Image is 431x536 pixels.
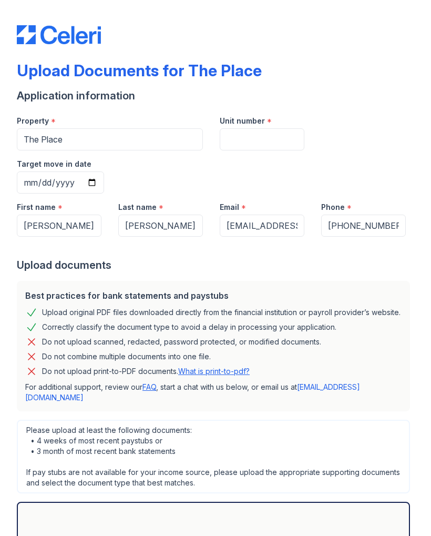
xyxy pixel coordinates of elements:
[17,116,49,126] label: Property
[42,350,211,363] div: Do not combine multiple documents into one file.
[17,61,262,80] div: Upload Documents for The Place
[42,336,321,348] div: Do not upload scanned, redacted, password protected, or modified documents.
[220,202,239,213] label: Email
[42,321,336,333] div: Correctly classify the document type to avoid a delay in processing your application.
[220,116,265,126] label: Unit number
[25,289,402,302] div: Best practices for bank statements and paystubs
[17,25,101,44] img: CE_Logo_Blue-a8612792a0a2168367f1c8372b55b34899dd931a85d93a1a3d3e32e68fde9ad4.png
[17,88,414,103] div: Application information
[42,306,401,319] div: Upload original PDF files downloaded directly from the financial institution or payroll provider’...
[17,420,410,493] div: Please upload at least the following documents: • 4 weeks of most recent paystubs or • 3 month of...
[178,367,250,376] a: What is print-to-pdf?
[17,258,414,272] div: Upload documents
[17,202,56,213] label: First name
[25,382,360,402] a: [EMAIL_ADDRESS][DOMAIN_NAME]
[142,382,156,391] a: FAQ
[42,366,250,377] p: Do not upload print-to-PDF documents.
[17,159,91,169] label: Target move in date
[118,202,157,213] label: Last name
[321,202,345,213] label: Phone
[25,382,402,403] p: For additional support, review our , start a chat with us below, or email us at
